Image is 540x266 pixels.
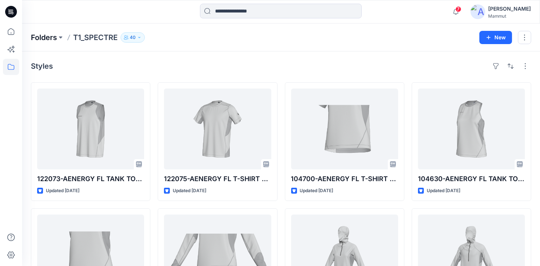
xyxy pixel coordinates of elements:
button: 40 [121,32,145,43]
a: Folders [31,32,57,43]
a: 104630-AENERGY FL TANK TOP WOMEN-P0_MAM [418,89,525,169]
p: Updated [DATE] [46,187,79,195]
p: 40 [130,33,136,42]
div: Mammut [488,13,531,19]
p: Updated [DATE] [300,187,333,195]
p: Updated [DATE] [427,187,460,195]
span: 7 [455,6,461,12]
p: 104700-AENERGY FL T-SHIRT WOMEN-P0 [291,174,398,184]
button: New [479,31,512,44]
p: Updated [DATE] [173,187,206,195]
a: 104700-AENERGY FL T-SHIRT WOMEN-P0 [291,89,398,169]
a: 122075-AENERGY FL T-SHIRT MEN-P0 [164,89,271,169]
p: T1_SPECTRE [73,32,118,43]
p: 122075-AENERGY FL T-SHIRT MEN-P0 [164,174,271,184]
a: 122073-AENERGY FL TANK TOP MEN-P0 [37,89,144,169]
img: avatar [471,4,485,19]
h4: Styles [31,62,53,71]
div: [PERSON_NAME] [488,4,531,13]
p: 104630-AENERGY FL TANK TOP WOMEN-P0_MAM [418,174,525,184]
p: 122073-AENERGY FL TANK TOP MEN-P0 [37,174,144,184]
